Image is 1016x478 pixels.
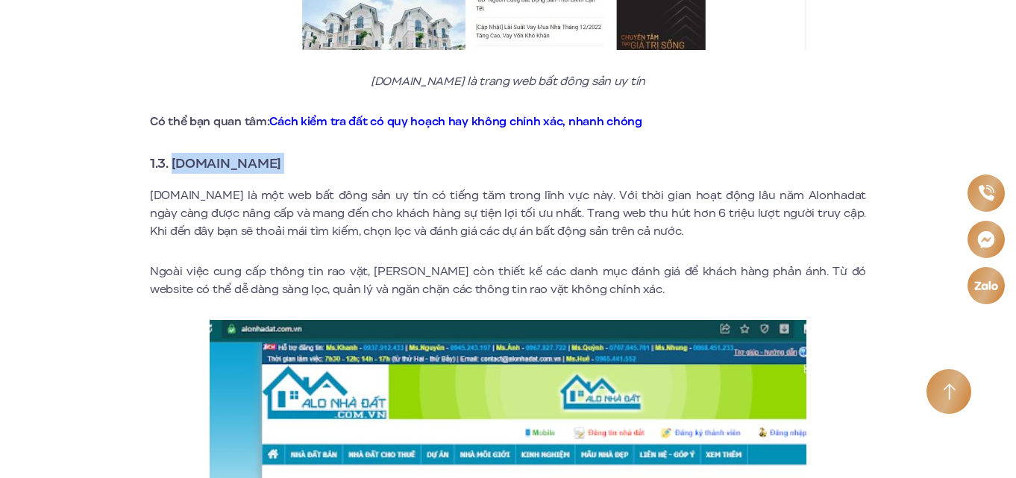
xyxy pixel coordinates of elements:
img: Zalo icon [973,280,999,291]
a: Cách kiểm tra đất có quy hoạch hay không chính xác, nhanh chóng [269,113,642,130]
img: Phone icon [977,184,994,201]
p: Ngoài việc cung cấp thông tin rao vặt, [PERSON_NAME] còn thiết kế các danh mục đánh giá để khách ... [150,262,866,298]
strong: Có thể bạn quan tâm: [150,113,642,130]
em: [DOMAIN_NAME] là trang web bất đông sản uy tín [371,73,645,89]
strong: 1.3. [DOMAIN_NAME] [150,154,281,173]
img: Arrow icon [943,383,956,400]
img: Messenger icon [976,230,996,249]
p: [DOMAIN_NAME] là một web bất đông sản uy tín có tiếng tăm trong lĩnh vực này. Với thời gian hoạt ... [150,186,866,240]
